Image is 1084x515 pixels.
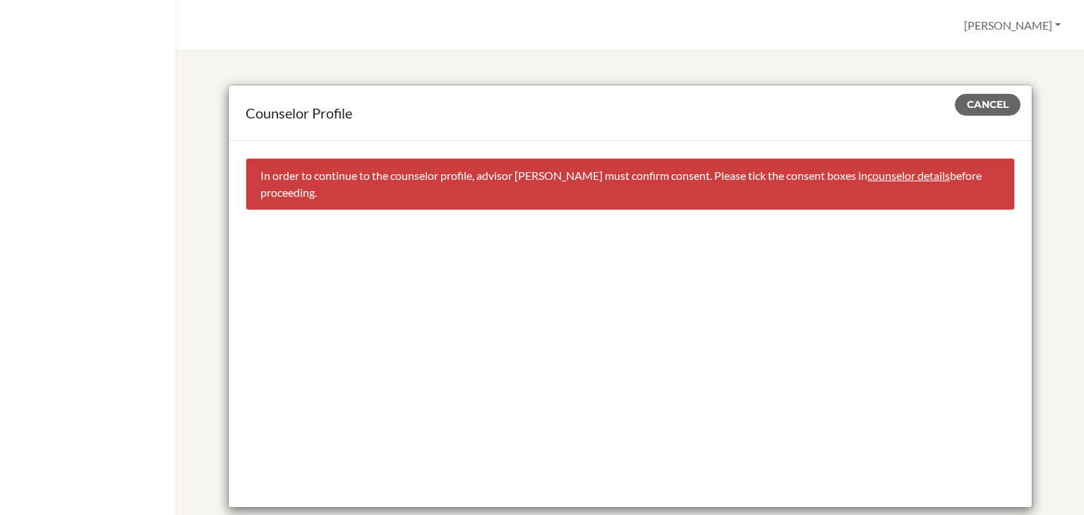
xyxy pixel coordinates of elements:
[246,102,1015,123] div: Counselor Profile
[958,12,1067,39] button: [PERSON_NAME]
[260,167,1000,201] p: In order to continue to the counselor profile, advisor [PERSON_NAME] must confirm consent. Please...
[967,98,1008,111] span: Cancel
[867,169,950,182] a: counselor details
[955,94,1020,116] button: Cancel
